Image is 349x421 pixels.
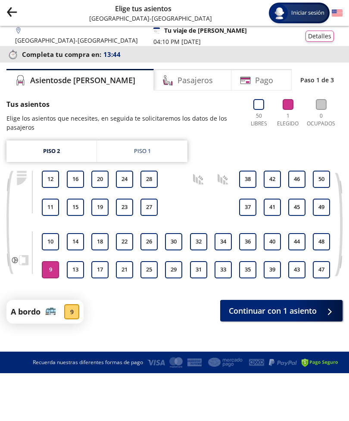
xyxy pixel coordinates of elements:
button: 43 [288,261,305,278]
a: Piso 2 [6,140,97,162]
button: 10 [42,233,59,250]
p: [GEOGRAPHIC_DATA] - [GEOGRAPHIC_DATA] [89,14,197,23]
button: 28 [140,171,158,188]
p: Elige tus asientos [89,3,197,14]
p: Completa tu compra en : [6,48,343,60]
div: Piso 1 [134,147,151,156]
button: 46 [288,171,305,188]
p: 1 Elegido [276,112,300,128]
button: 30 [165,233,182,250]
iframe: Messagebird Livechat Widget [308,380,349,421]
button: 31 [190,261,207,278]
button: 29 [165,261,182,278]
p: Elige los asientos que necesites, en seguida te solicitaremos los datos de los pasajeros [6,114,239,132]
button: 20 [91,171,109,188]
button: 15 [67,199,84,216]
div: 9 [64,304,79,319]
button: Continuar con 1 asiento [220,300,343,321]
button: 48 [313,233,330,250]
p: Tus asientos [6,99,239,109]
p: Paso 1 de 3 [300,75,334,84]
button: 49 [313,199,330,216]
button: 25 [140,261,158,278]
button: 47 [313,261,330,278]
h4: Pago [255,75,273,86]
button: 14 [67,233,84,250]
button: 45 [288,199,305,216]
button: 34 [215,233,232,250]
button: 40 [264,233,281,250]
button: 22 [116,233,133,250]
button: 27 [140,199,158,216]
span: Continuar con 1 asiento [229,305,317,317]
button: 24 [116,171,133,188]
button: 50 [313,171,330,188]
button: back [6,6,17,20]
h4: Pasajeros [178,75,213,86]
p: [GEOGRAPHIC_DATA] - [GEOGRAPHIC_DATA] [15,36,138,45]
button: 33 [215,261,232,278]
button: 36 [239,233,256,250]
button: 17 [91,261,109,278]
button: 26 [140,233,158,250]
button: 39 [264,261,281,278]
button: English [332,8,343,19]
button: 37 [239,199,256,216]
a: Piso 1 [97,140,187,162]
button: 13 [67,261,84,278]
button: 11 [42,199,59,216]
p: A bordo [11,306,41,318]
p: 04:10 PM [DATE] [153,37,201,46]
button: 21 [116,261,133,278]
p: Recuerda nuestras diferentes formas de pago [33,359,143,366]
p: Tu viaje de [PERSON_NAME] [164,26,247,35]
button: 9 [42,261,59,278]
p: 50 Libres [248,112,269,128]
span: Iniciar sesión [288,9,328,17]
button: 42 [264,171,281,188]
h4: Asientos de [PERSON_NAME] [30,75,135,86]
button: 12 [42,171,59,188]
button: 35 [239,261,256,278]
button: 18 [91,233,109,250]
button: 44 [288,233,305,250]
button: 41 [264,199,281,216]
button: Detalles [305,31,334,42]
button: 32 [190,233,207,250]
span: 13:44 [103,50,121,59]
button: 38 [239,171,256,188]
p: 0 Ocupados [306,112,336,128]
button: 16 [67,171,84,188]
button: 19 [91,199,109,216]
button: 23 [116,199,133,216]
